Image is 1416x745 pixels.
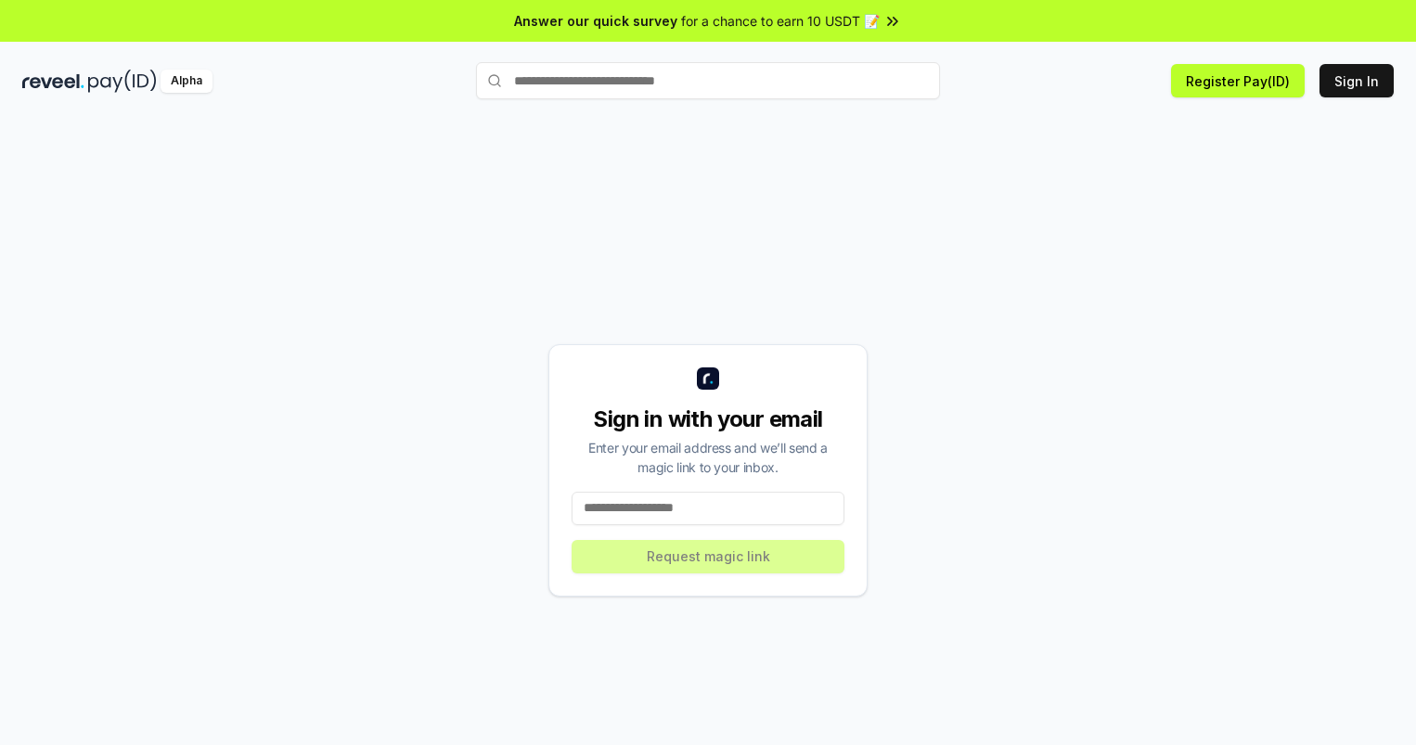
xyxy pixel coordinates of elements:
img: pay_id [88,70,157,93]
span: Answer our quick survey [514,11,677,31]
button: Register Pay(ID) [1171,64,1305,97]
div: Alpha [161,70,212,93]
button: Sign In [1319,64,1394,97]
img: reveel_dark [22,70,84,93]
div: Enter your email address and we’ll send a magic link to your inbox. [572,438,844,477]
img: logo_small [697,367,719,390]
span: for a chance to earn 10 USDT 📝 [681,11,880,31]
div: Sign in with your email [572,405,844,434]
